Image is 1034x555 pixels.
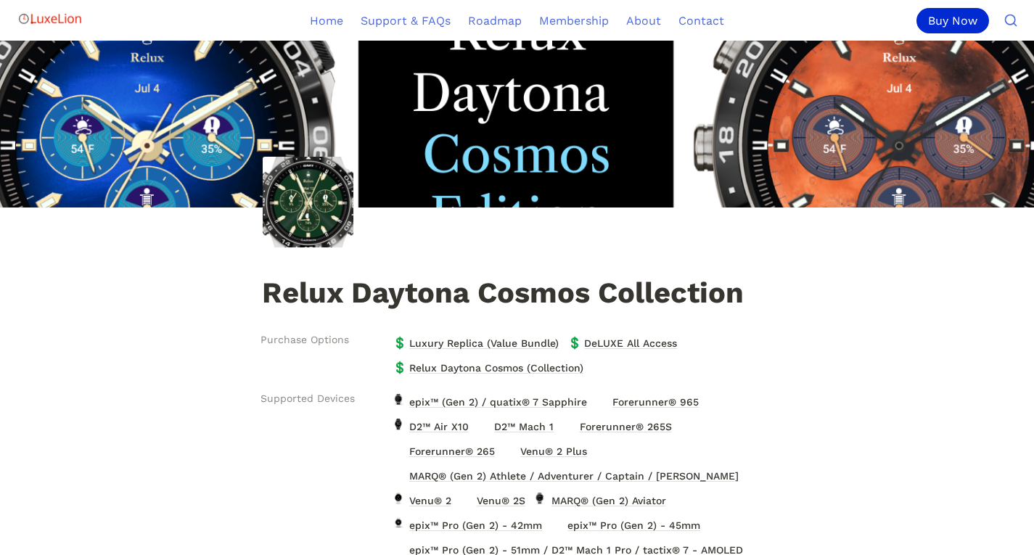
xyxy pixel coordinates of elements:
img: epix™ Pro (Gen 2) - 45mm [550,517,563,529]
span: epix™ (Gen 2) / quatix® 7 Sapphire [408,392,588,411]
span: Supported Devices [260,391,355,406]
img: Forerunner® 265S [562,419,575,430]
span: Venu® 2 [408,491,453,510]
img: Venu® 2S [459,493,472,504]
img: D2™ Air X10 [392,419,405,430]
img: Relux Daytona Cosmos Collection [263,157,353,247]
div: Buy Now [916,8,989,33]
img: MARQ® (Gen 2) Athlete / Adventurer / Captain / Golfer [392,468,405,480]
span: Forerunner® 265S [578,417,673,436]
span: Venu® 2 Plus [519,442,588,461]
img: epix™ (Gen 2) / quatix® 7 Sapphire [392,394,405,406]
a: epix™ (Gen 2) / quatix® 7 Sapphireepix™ (Gen 2) / quatix® 7 Sapphire [388,390,591,414]
img: Forerunner® 265 [392,443,405,455]
a: Buy Now [916,8,995,33]
span: DeLUXE All Access [583,334,678,353]
span: MARQ® (Gen 2) Athlete / Adventurer / Captain / [PERSON_NAME] [408,466,740,485]
span: Venu® 2S [475,491,527,510]
a: Forerunner® 965Forerunner® 965 [591,390,703,414]
img: epix™ Pro (Gen 2) - 51mm / D2™ Mach 1 Pro / tactix® 7 - AMOLED Edition [392,542,405,554]
a: Venu® 2 PlusVenu® 2 Plus [499,440,591,463]
img: Forerunner® 965 [595,394,608,406]
a: D2™ Mach 1D2™ Mach 1 [473,415,558,438]
span: Forerunner® 965 [611,392,700,411]
img: MARQ® (Gen 2) Aviator [533,493,546,504]
a: Venu® 2Venu® 2 [388,489,456,512]
a: 💲DeLUXE All Access [563,332,681,355]
span: 💲 [393,335,404,347]
a: 💲Luxury Replica (Value Bundle) [388,332,563,355]
span: Purchase Options [260,332,349,348]
span: Forerunner® 265 [408,442,496,461]
span: D2™ Air X10 [408,417,470,436]
h1: Relux Daytona Cosmos Collection [260,277,774,312]
a: Forerunner® 265SForerunner® 265S [558,415,676,438]
span: Relux Daytona Cosmos (Collection) [408,358,585,377]
img: Venu® 2 Plus [503,443,516,455]
img: epix™ Pro (Gen 2) - 42mm [392,517,405,529]
span: epix™ Pro (Gen 2) - 42mm [408,516,543,535]
a: 💲Relux Daytona Cosmos (Collection) [388,356,588,379]
img: Venu® 2 [392,493,405,504]
a: epix™ Pro (Gen 2) - 42mmepix™ Pro (Gen 2) - 42mm [388,514,546,537]
span: epix™ Pro (Gen 2) - 45mm [566,516,702,535]
a: Venu® 2SVenu® 2S [456,489,530,512]
a: MARQ® (Gen 2) Athlete / Adventurer / Captain / GolferMARQ® (Gen 2) Athlete / Adventurer / Captain... [388,464,743,488]
span: D2™ Mach 1 [493,417,555,436]
span: 💲 [567,335,579,347]
span: 💲 [393,360,404,371]
a: Forerunner® 265Forerunner® 265 [388,440,499,463]
img: Logo [17,4,83,33]
img: D2™ Mach 1 [477,419,490,430]
a: epix™ Pro (Gen 2) - 45mmepix™ Pro (Gen 2) - 45mm [546,514,705,537]
span: Luxury Replica (Value Bundle) [408,334,560,353]
a: D2™ Air X10D2™ Air X10 [388,415,473,438]
a: MARQ® (Gen 2) AviatorMARQ® (Gen 2) Aviator [530,489,670,512]
span: MARQ® (Gen 2) Aviator [550,491,668,510]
